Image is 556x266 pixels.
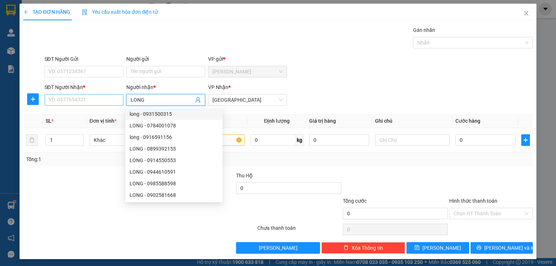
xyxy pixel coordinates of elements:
[130,122,218,130] div: LONG - 0784001078
[26,134,38,146] button: delete
[130,110,218,118] div: long - 0931500315
[296,134,303,146] span: kg
[516,4,536,24] button: Close
[23,9,28,14] span: plus
[125,189,223,201] div: LONG - 0902581668
[471,242,533,254] button: printer[PERSON_NAME] và In
[125,178,223,189] div: LONG - 0985588598
[126,83,205,91] div: Người nhận
[236,242,320,254] button: [PERSON_NAME]
[125,131,223,143] div: long - 0916591156
[372,114,452,128] th: Ghi chú
[28,96,38,102] span: plus
[46,118,51,124] span: SL
[125,166,223,178] div: LONG - 0944610591
[23,9,70,15] span: TẠO ĐƠN HÀNG
[351,244,383,252] span: Xóa Thông tin
[236,173,253,178] span: Thu Hộ
[130,133,218,141] div: long - 0916591156
[130,156,218,164] div: LONG - 0914550553
[27,93,39,105] button: plus
[521,134,530,146] button: plus
[130,145,218,153] div: LONG - 0899392155
[89,118,117,124] span: Đơn vị tính
[125,155,223,166] div: LONG - 0914550553
[257,224,342,237] div: Chưa thanh toán
[130,168,218,176] div: LONG - 0944610591
[45,83,123,91] div: SĐT Người Nhận
[309,118,336,124] span: Giá trị hàng
[195,97,201,103] span: user-add
[449,198,497,204] label: Hình thức thanh toán
[343,198,367,204] span: Tổng cước
[126,55,205,63] div: Người gửi
[212,94,283,105] span: Sài Gòn
[414,245,420,251] span: save
[321,242,405,254] button: deleteXóa Thông tin
[125,120,223,131] div: LONG - 0784001078
[523,10,529,16] span: close
[125,108,223,120] div: long - 0931500315
[82,9,158,15] span: Yêu cầu xuất hóa đơn điện tử
[259,244,298,252] span: [PERSON_NAME]
[344,245,349,251] span: delete
[82,9,88,15] img: icon
[484,244,535,252] span: [PERSON_NAME] và In
[375,134,450,146] input: Ghi Chú
[212,66,283,77] span: Phan Rang
[264,118,290,124] span: Định lượng
[130,191,218,199] div: LONG - 0902581668
[130,180,218,187] div: LONG - 0985588598
[94,135,160,145] span: Khác
[476,245,481,251] span: printer
[522,137,530,143] span: plus
[422,244,461,252] span: [PERSON_NAME]
[208,55,287,63] div: VP gửi
[208,84,228,90] span: VP Nhận
[407,242,469,254] button: save[PERSON_NAME]
[45,55,123,63] div: SĐT Người Gửi
[455,118,480,124] span: Cước hàng
[125,143,223,155] div: LONG - 0899392155
[26,155,215,163] div: Tổng: 1
[413,27,435,33] label: Gán nhãn
[309,134,369,146] input: 0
